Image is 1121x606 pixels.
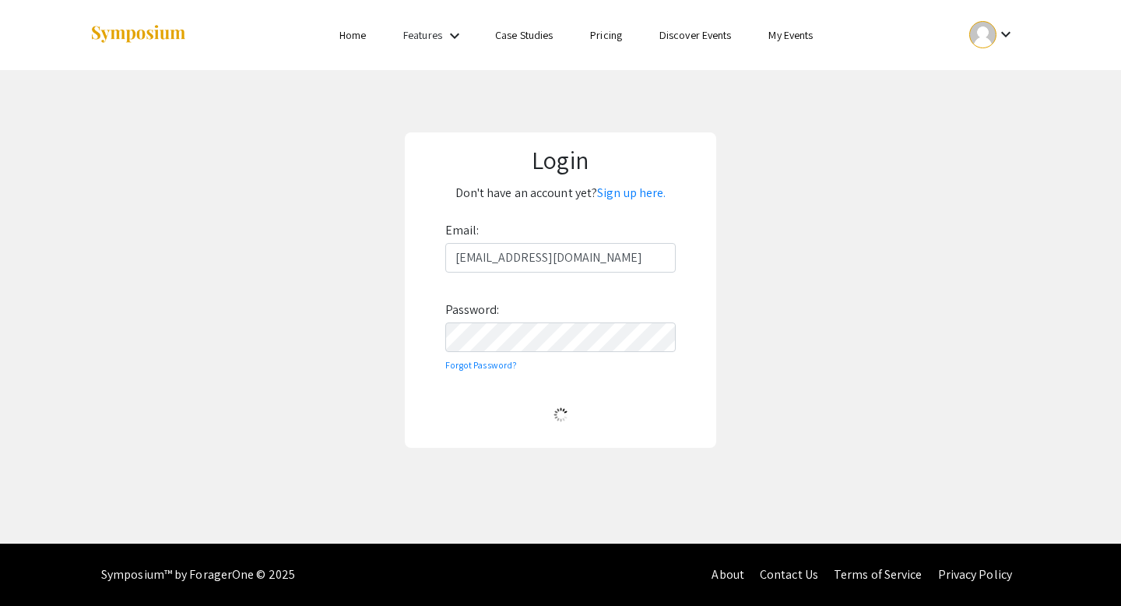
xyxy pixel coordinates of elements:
[712,566,744,583] a: About
[834,566,922,583] a: Terms of Service
[938,566,1012,583] a: Privacy Policy
[339,28,366,42] a: Home
[597,185,666,201] a: Sign up here.
[495,28,553,42] a: Case Studies
[953,17,1031,52] button: Expand account dropdown
[445,26,464,45] mat-icon: Expand Features list
[445,298,500,322] label: Password:
[416,181,705,206] p: Don't have an account yet?
[90,24,187,45] img: Symposium by ForagerOne
[547,401,575,428] img: Loading
[445,359,518,371] a: Forgot Password?
[768,28,813,42] a: My Events
[590,28,622,42] a: Pricing
[445,218,480,243] label: Email:
[416,145,705,174] h1: Login
[996,25,1015,44] mat-icon: Expand account dropdown
[12,536,66,594] iframe: Chat
[403,28,442,42] a: Features
[760,566,818,583] a: Contact Us
[101,544,295,606] div: Symposium™ by ForagerOne © 2025
[659,28,732,42] a: Discover Events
